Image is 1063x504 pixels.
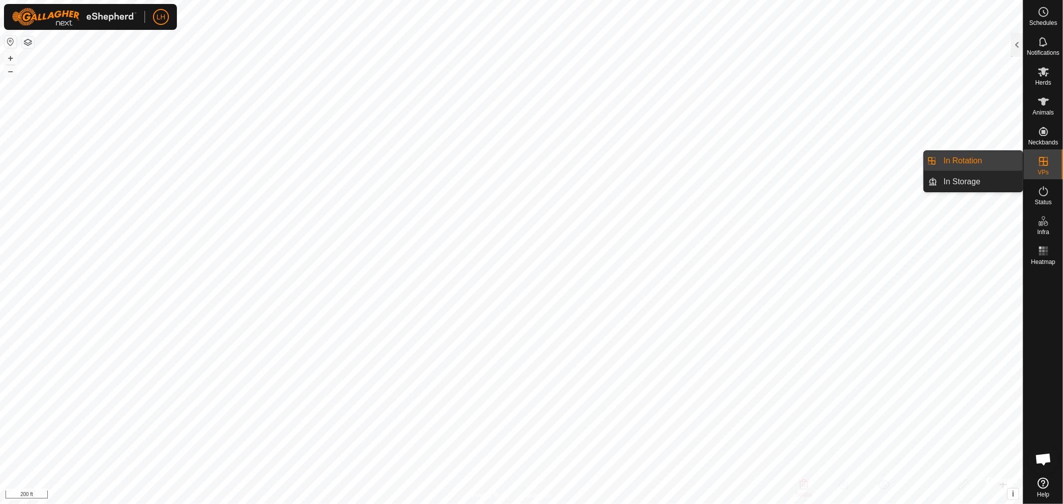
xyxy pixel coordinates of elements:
[4,65,16,77] button: –
[1035,199,1052,205] span: Status
[1028,139,1058,145] span: Neckbands
[1037,229,1049,235] span: Infra
[521,491,551,500] a: Contact Us
[1024,474,1063,502] a: Help
[4,52,16,64] button: +
[938,151,1023,171] a: In Rotation
[1031,259,1056,265] span: Heatmap
[1008,489,1019,500] button: i
[1029,20,1057,26] span: Schedules
[156,12,165,22] span: LH
[1033,110,1054,116] span: Animals
[924,172,1023,192] li: In Storage
[944,155,982,167] span: In Rotation
[944,176,981,188] span: In Storage
[1038,169,1049,175] span: VPs
[1037,492,1050,498] span: Help
[924,151,1023,171] li: In Rotation
[472,491,509,500] a: Privacy Policy
[1029,444,1059,474] div: Open chat
[22,36,34,48] button: Map Layers
[1027,50,1060,56] span: Notifications
[1012,490,1014,498] span: i
[12,8,137,26] img: Gallagher Logo
[4,36,16,48] button: Reset Map
[938,172,1023,192] a: In Storage
[1035,80,1051,86] span: Herds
